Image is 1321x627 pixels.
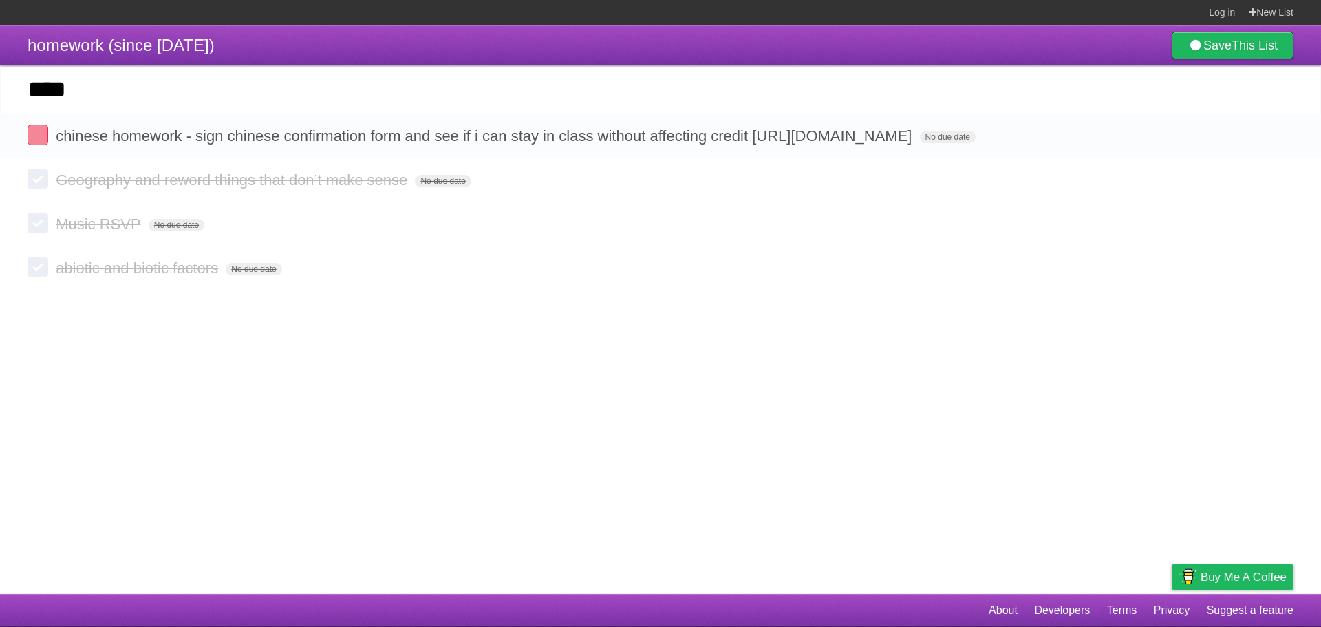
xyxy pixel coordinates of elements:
[415,175,471,187] span: No due date
[56,127,915,145] span: chinese homework - sign chinese confirmation form and see if i can stay in class without affectin...
[56,171,411,189] span: Geography and reword things that don’t make sense
[989,597,1018,624] a: About
[1154,597,1190,624] a: Privacy
[1034,597,1090,624] a: Developers
[1172,564,1293,590] a: Buy me a coffee
[28,169,48,189] label: Done
[226,263,281,275] span: No due date
[28,257,48,277] label: Done
[28,213,48,233] label: Done
[1207,597,1293,624] a: Suggest a feature
[1232,39,1278,52] b: This List
[920,131,976,143] span: No due date
[28,36,215,54] span: homework (since [DATE])
[56,215,144,233] span: Music RSVP
[28,125,48,145] label: Done
[1172,32,1293,59] a: SaveThis List
[1201,565,1287,589] span: Buy me a coffee
[1107,597,1137,624] a: Terms
[149,219,204,231] span: No due date
[1179,565,1197,588] img: Buy me a coffee
[56,259,222,277] span: abiotic and biotic factors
